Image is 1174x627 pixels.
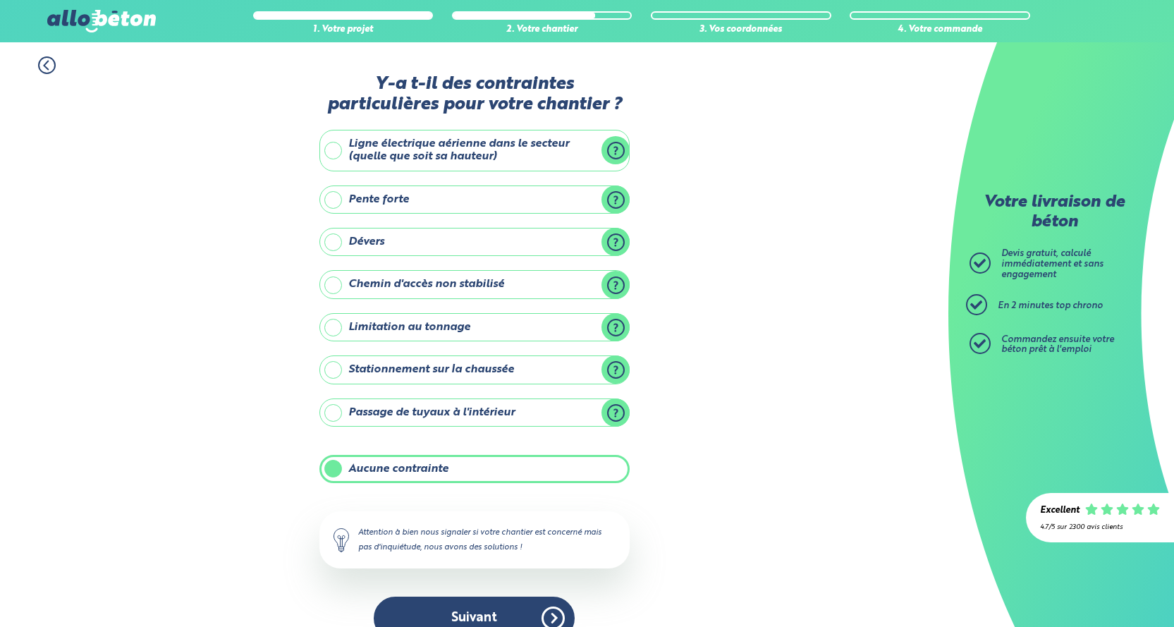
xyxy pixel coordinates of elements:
[319,228,630,256] label: Dévers
[452,25,632,35] div: 2. Votre chantier
[319,185,630,214] label: Pente forte
[47,10,156,32] img: allobéton
[319,270,630,298] label: Chemin d'accès non stabilisé
[319,455,630,483] label: Aucune contrainte
[319,511,630,568] div: Attention à bien nous signaler si votre chantier est concerné mais pas d'inquiétude, nous avons d...
[319,74,630,116] label: Y-a t-il des contraintes particulières pour votre chantier ?
[319,355,630,384] label: Stationnement sur la chaussée
[319,130,630,171] label: Ligne électrique aérienne dans le secteur (quelle que soit sa hauteur)
[319,313,630,341] label: Limitation au tonnage
[253,25,433,35] div: 1. Votre projet
[651,25,831,35] div: 3. Vos coordonnées
[1048,572,1158,611] iframe: Help widget launcher
[850,25,1029,35] div: 4. Votre commande
[319,398,630,427] label: Passage de tuyaux à l'intérieur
